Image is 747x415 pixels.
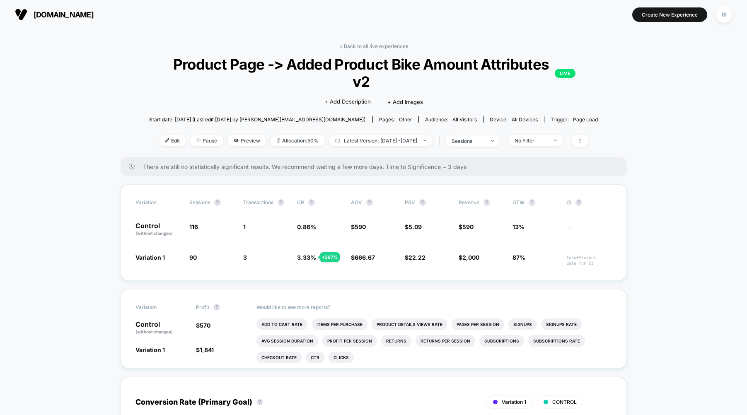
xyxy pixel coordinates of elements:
[189,199,210,205] span: Sessions
[135,231,173,236] span: (without changes)
[15,8,27,21] img: Visually logo
[409,223,422,230] span: 5.09
[423,140,426,141] img: end
[312,318,367,330] li: Items Per Purchase
[541,318,582,330] li: Signups Rate
[165,138,169,142] img: edit
[329,352,354,363] li: Clicks
[483,199,490,206] button: ?
[513,254,525,261] span: 87%
[324,98,371,106] span: + Add Description
[196,346,214,353] span: $
[297,254,316,261] span: 3.33 %
[271,135,325,146] span: Allocation: 50%
[502,399,526,405] span: Variation 1
[437,135,445,147] span: |
[256,352,302,363] li: Checkout Rate
[573,116,598,123] span: Page Load
[462,223,474,230] span: 590
[452,116,477,123] span: All Visitors
[452,318,504,330] li: Pages Per Session
[189,254,197,261] span: 90
[135,222,181,236] p: Control
[34,10,94,19] span: [DOMAIN_NAME]
[419,199,426,206] button: ?
[387,99,423,105] span: + Add Images
[379,116,412,123] div: Pages:
[355,223,366,230] span: 590
[322,335,377,347] li: Profit Per Session
[479,335,524,347] li: Subscriptions
[214,199,221,206] button: ?
[277,138,280,143] img: rebalance
[256,304,612,310] p: Would like to see more reports?
[716,7,732,23] div: RI
[297,199,304,205] span: CR
[566,224,612,236] span: ---
[462,254,479,261] span: 2,000
[196,322,210,329] span: $
[200,346,214,353] span: 1,841
[329,135,433,146] span: Latest Version: [DATE] - [DATE]
[515,138,548,144] div: No Filter
[351,254,375,261] span: $
[243,199,273,205] span: Transactions
[491,140,494,142] img: end
[149,116,365,123] span: Start date: [DATE] (Last edit [DATE] by [PERSON_NAME][EMAIL_ADDRESS][DOMAIN_NAME])
[416,335,475,347] li: Returns Per Session
[135,199,181,206] span: Variation
[12,8,96,21] button: [DOMAIN_NAME]
[355,254,375,261] span: 666.67
[200,322,210,329] span: 570
[256,399,263,405] button: ?
[566,255,612,266] span: Insufficient data for CI
[405,254,425,261] span: $
[135,321,188,335] p: Control
[335,138,340,142] img: calendar
[459,199,479,205] span: Revenue
[227,135,266,146] span: Preview
[135,254,165,261] span: Variation 1
[372,318,447,330] li: Product Details Views Rate
[135,304,181,311] span: Variation
[196,304,209,310] span: Profit
[551,116,598,123] div: Trigger:
[190,135,223,146] span: Pause
[297,223,316,230] span: 0.86 %
[529,199,535,206] button: ?
[143,163,610,170] span: There are still no statistically significant results. We recommend waiting a few more days . Time...
[554,140,557,141] img: end
[405,199,415,205] span: PSV
[381,335,411,347] li: Returns
[452,138,485,144] div: sessions
[575,199,582,206] button: ?
[320,252,340,262] div: + 287 %
[256,335,318,347] li: Avg Session Duration
[278,199,284,206] button: ?
[213,304,220,311] button: ?
[425,116,477,123] div: Audience:
[566,199,612,206] span: CI
[243,223,246,230] span: 1
[555,69,575,78] p: LIVE
[528,335,585,347] li: Subscriptions Rate
[256,318,307,330] li: Add To Cart Rate
[308,199,315,206] button: ?
[366,199,373,206] button: ?
[351,223,366,230] span: $
[713,6,735,23] button: RI
[459,254,479,261] span: $
[159,135,186,146] span: Edit
[189,223,198,230] span: 116
[135,329,173,334] span: (without changes)
[243,254,247,261] span: 3
[459,223,474,230] span: $
[409,254,425,261] span: 22.22
[339,43,408,49] a: < Back to all live experiences
[483,116,544,123] span: Device:
[405,223,422,230] span: $
[196,138,201,142] img: end
[306,352,324,363] li: Ctr
[135,346,165,353] span: Variation 1
[512,116,538,123] span: all devices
